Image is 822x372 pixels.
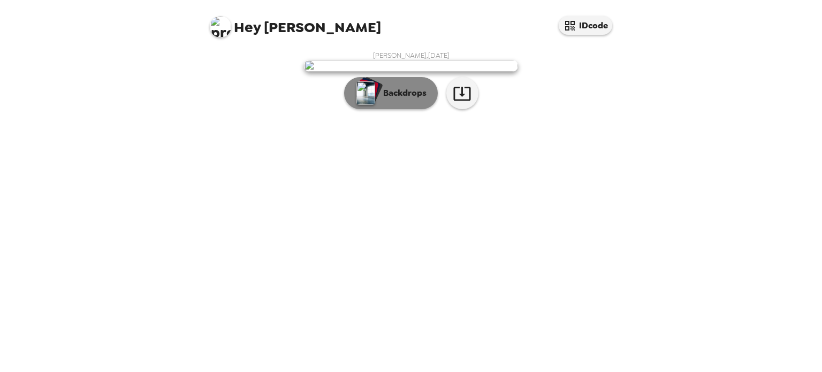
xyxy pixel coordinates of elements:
[210,11,381,35] span: [PERSON_NAME]
[344,77,438,109] button: Backdrops
[559,16,612,35] button: IDcode
[378,87,427,100] p: Backdrops
[304,60,518,72] img: user
[373,51,450,60] span: [PERSON_NAME] , [DATE]
[210,16,231,37] img: profile pic
[234,18,261,37] span: Hey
